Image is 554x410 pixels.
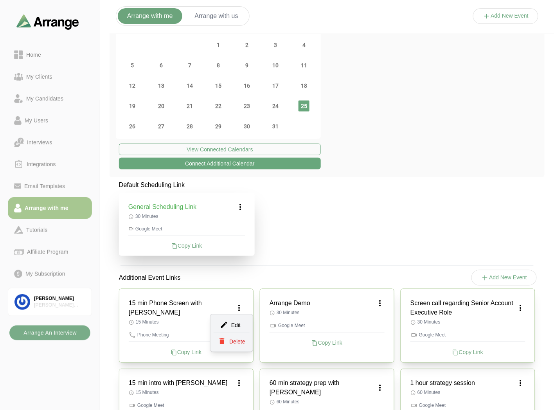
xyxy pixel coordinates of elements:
[270,299,310,308] h3: Arrange Demo
[129,390,244,396] p: 15 Minutes
[34,295,85,302] div: [PERSON_NAME]
[156,101,167,111] span: Monday, October 20, 2025
[270,339,385,347] div: Copy Link
[270,309,385,316] p: 30 Minutes
[214,334,250,349] div: Delete
[8,131,92,153] a: Interviews
[34,302,85,309] div: [PERSON_NAME] Associates
[118,8,182,24] button: Arrange with me
[129,299,234,317] h3: 15 min Phone Screen with [PERSON_NAME]
[127,80,138,91] span: Sunday, October 12, 2025
[213,80,224,91] span: Wednesday, October 15, 2025
[23,325,77,340] b: Arrange An Interview
[213,101,224,111] span: Wednesday, October 22, 2025
[299,80,309,91] span: Saturday, October 18, 2025
[184,101,195,111] span: Tuesday, October 21, 2025
[22,116,51,125] div: My Users
[16,14,79,29] img: arrangeai-name-small-logo.4d2b8aee.svg
[184,80,195,91] span: Tuesday, October 14, 2025
[270,80,281,91] span: Friday, October 17, 2025
[8,241,92,263] a: Affiliate Program
[9,325,90,340] button: Arrange An Interview
[241,101,252,111] span: Thursday, October 23, 2025
[156,60,167,71] span: Monday, October 6, 2025
[8,219,92,241] a: Tutorials
[110,264,190,292] p: Additional Event Links
[156,80,167,91] span: Monday, October 13, 2025
[8,197,92,219] a: Arrange with me
[127,101,138,111] span: Sunday, October 19, 2025
[127,121,138,132] span: Sunday, October 26, 2025
[214,318,250,332] div: Edit
[8,175,92,197] a: Email Templates
[22,203,72,213] div: Arrange with me
[213,121,224,132] span: Wednesday, October 29, 2025
[473,8,539,24] button: Add New Event
[8,66,92,88] a: My Clients
[129,319,244,325] p: 15 Minutes
[299,101,309,111] span: Saturday, October 25, 2025
[241,80,252,91] span: Thursday, October 16, 2025
[8,288,92,316] a: [PERSON_NAME][PERSON_NAME] Associates
[410,319,525,325] p: 30 Minutes
[270,60,281,71] span: Friday, October 10, 2025
[8,110,92,131] a: My Users
[156,121,167,132] span: Monday, October 27, 2025
[119,144,321,155] button: View Connected Calendars
[270,40,281,50] span: Friday, October 3, 2025
[24,138,55,147] div: Interviews
[270,379,375,397] h3: 60 min strategy prep with [PERSON_NAME]
[24,247,71,257] div: Affiliate Program
[129,331,244,338] p: Phone Meeting
[410,348,525,356] div: Copy Link
[213,60,224,71] span: Wednesday, October 8, 2025
[23,72,56,81] div: My Clients
[241,60,252,71] span: Thursday, October 9, 2025
[23,50,44,59] div: Home
[22,269,68,279] div: My Subscription
[119,180,255,190] p: Default Scheduling Link
[241,40,252,50] span: Thursday, October 2, 2025
[128,202,196,212] h3: General Scheduling Link
[8,88,92,110] a: My Candidates
[213,40,224,50] span: Wednesday, October 1, 2025
[8,153,92,175] a: Integrations
[23,225,50,235] div: Tutorials
[410,379,475,388] h3: 1 hour strategy session
[410,299,516,317] h3: Screen call regarding Senior Account Executive Role
[8,44,92,66] a: Home
[128,226,245,232] p: Google Meet
[410,402,525,409] p: Google Meet
[270,399,385,405] p: 60 Minutes
[119,158,321,169] button: Connect Additional Calendar
[21,182,68,191] div: Email Templates
[241,121,252,132] span: Thursday, October 30, 2025
[128,242,245,250] div: Copy Link
[410,331,525,338] p: Google Meet
[23,94,67,103] div: My Candidates
[410,390,525,396] p: 60 Minutes
[8,263,92,285] a: My Subscription
[129,379,228,388] h3: 15 min intro with [PERSON_NAME]
[184,60,195,71] span: Tuesday, October 7, 2025
[270,322,385,329] p: Google Meet
[270,101,281,111] span: Friday, October 24, 2025
[471,270,537,286] button: Add New Event
[270,121,281,132] span: Friday, October 31, 2025
[184,121,195,132] span: Tuesday, October 28, 2025
[299,60,309,71] span: Saturday, October 11, 2025
[185,8,248,24] button: Arrange with us
[129,402,244,409] p: Google Meet
[299,40,309,50] span: Saturday, October 4, 2025
[128,213,245,219] p: 30 Minutes
[127,60,138,71] span: Sunday, October 5, 2025
[23,160,59,169] div: Integrations
[129,348,244,356] div: Copy Link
